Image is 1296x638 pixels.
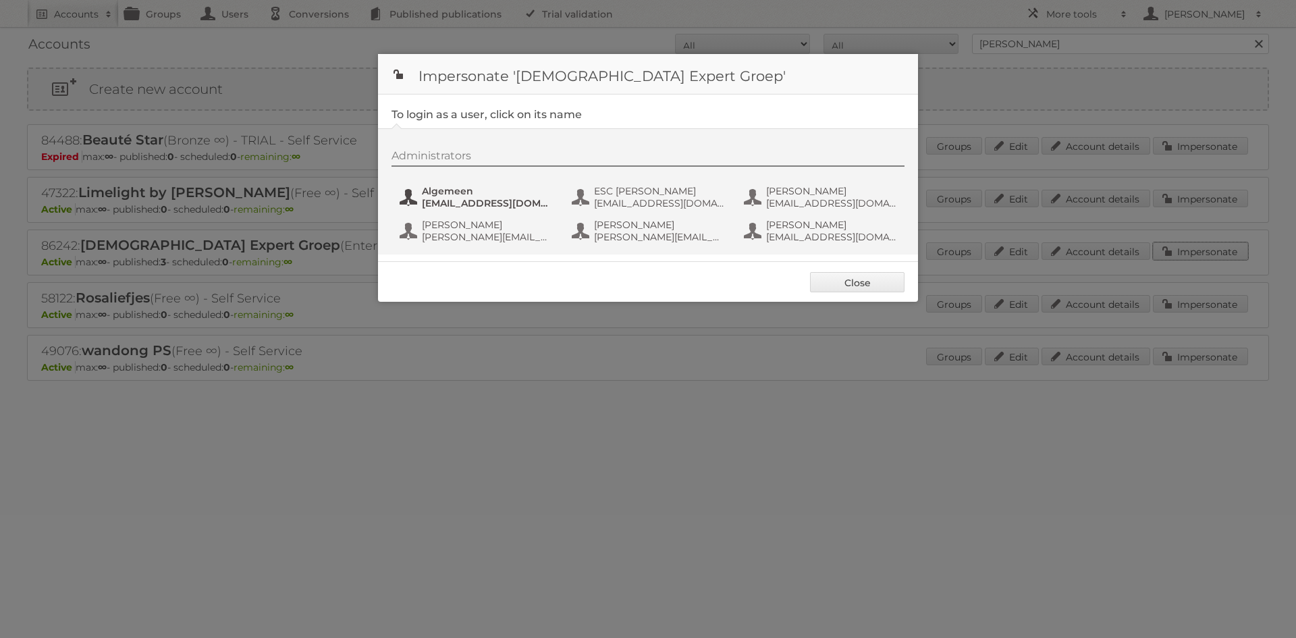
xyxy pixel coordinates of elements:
button: [PERSON_NAME] [EMAIL_ADDRESS][DOMAIN_NAME] [742,217,901,244]
h1: Impersonate '[DEMOGRAPHIC_DATA] Expert Groep' [378,54,918,95]
button: Algemeen [EMAIL_ADDRESS][DOMAIN_NAME] [398,184,557,211]
span: [PERSON_NAME][EMAIL_ADDRESS][PERSON_NAME][DOMAIN_NAME] [594,231,725,243]
div: Administrators [391,149,905,167]
span: [PERSON_NAME] [422,219,553,231]
button: [PERSON_NAME] [EMAIL_ADDRESS][DOMAIN_NAME] [742,184,901,211]
span: [EMAIL_ADDRESS][DOMAIN_NAME] [594,197,725,209]
span: [EMAIL_ADDRESS][DOMAIN_NAME] [766,197,897,209]
button: ESC [PERSON_NAME] [EMAIL_ADDRESS][DOMAIN_NAME] [570,184,729,211]
span: [EMAIL_ADDRESS][DOMAIN_NAME] [766,231,897,243]
span: [PERSON_NAME] [766,219,897,231]
button: [PERSON_NAME] [PERSON_NAME][EMAIL_ADDRESS][DOMAIN_NAME] [398,217,557,244]
button: [PERSON_NAME] [PERSON_NAME][EMAIL_ADDRESS][PERSON_NAME][DOMAIN_NAME] [570,217,729,244]
span: [PERSON_NAME][EMAIL_ADDRESS][DOMAIN_NAME] [422,231,553,243]
span: [EMAIL_ADDRESS][DOMAIN_NAME] [422,197,553,209]
span: Algemeen [422,185,553,197]
a: Close [810,272,905,292]
span: [PERSON_NAME] [594,219,725,231]
legend: To login as a user, click on its name [391,108,582,121]
span: ESC [PERSON_NAME] [594,185,725,197]
span: [PERSON_NAME] [766,185,897,197]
